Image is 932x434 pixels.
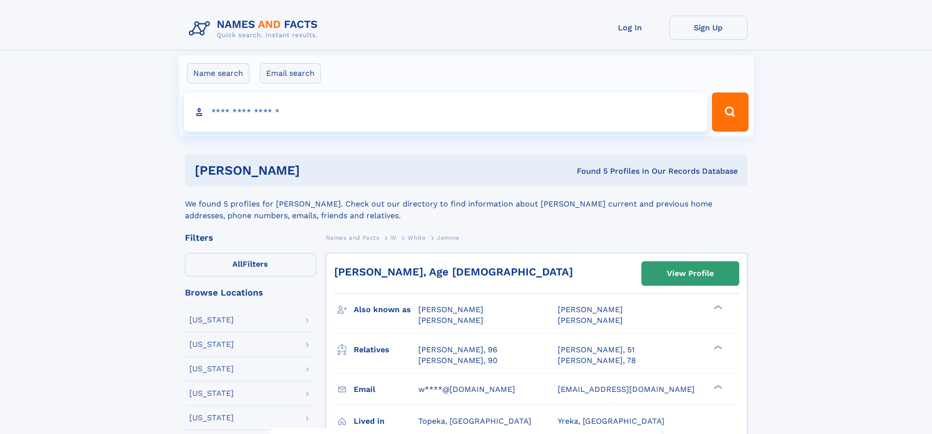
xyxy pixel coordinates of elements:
a: [PERSON_NAME], 96 [418,344,498,355]
div: [US_STATE] [189,341,234,348]
span: Yreka, [GEOGRAPHIC_DATA] [558,416,664,426]
span: [PERSON_NAME] [418,305,483,314]
div: View Profile [667,262,714,285]
span: W [390,234,397,241]
a: Names and Facts [326,231,380,244]
span: [PERSON_NAME] [558,316,623,325]
h3: Also known as [354,301,418,318]
span: Topeka, [GEOGRAPHIC_DATA] [418,416,531,426]
span: All [232,259,243,269]
span: White [408,234,426,241]
div: [US_STATE] [189,389,234,397]
div: ❯ [711,344,723,350]
div: ❯ [711,304,723,311]
a: W [390,231,397,244]
div: ❯ [711,384,723,390]
a: Log In [591,16,669,40]
label: Filters [185,253,316,276]
span: Jemma [437,234,459,241]
div: Found 5 Profiles In Our Records Database [438,166,738,177]
a: [PERSON_NAME], 78 [558,355,636,366]
div: We found 5 profiles for [PERSON_NAME]. Check out our directory to find information about [PERSON_... [185,186,748,222]
a: Sign Up [669,16,748,40]
label: Email search [260,63,321,84]
div: Browse Locations [185,288,316,297]
span: [PERSON_NAME] [418,316,483,325]
a: View Profile [642,262,739,285]
input: search input [184,92,708,132]
span: [PERSON_NAME] [558,305,623,314]
a: [PERSON_NAME], 51 [558,344,635,355]
a: White [408,231,426,244]
label: Name search [187,63,250,84]
a: [PERSON_NAME], 90 [418,355,498,366]
h3: Lived in [354,413,418,430]
div: [US_STATE] [189,414,234,422]
h1: [PERSON_NAME] [195,164,438,177]
button: Search Button [712,92,748,132]
h3: Relatives [354,342,418,358]
span: [EMAIL_ADDRESS][DOMAIN_NAME] [558,385,695,394]
div: [US_STATE] [189,316,234,324]
div: Filters [185,233,316,242]
div: [US_STATE] [189,365,234,373]
img: Logo Names and Facts [185,16,326,42]
h3: Email [354,381,418,398]
a: [PERSON_NAME], Age [DEMOGRAPHIC_DATA] [334,266,573,278]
